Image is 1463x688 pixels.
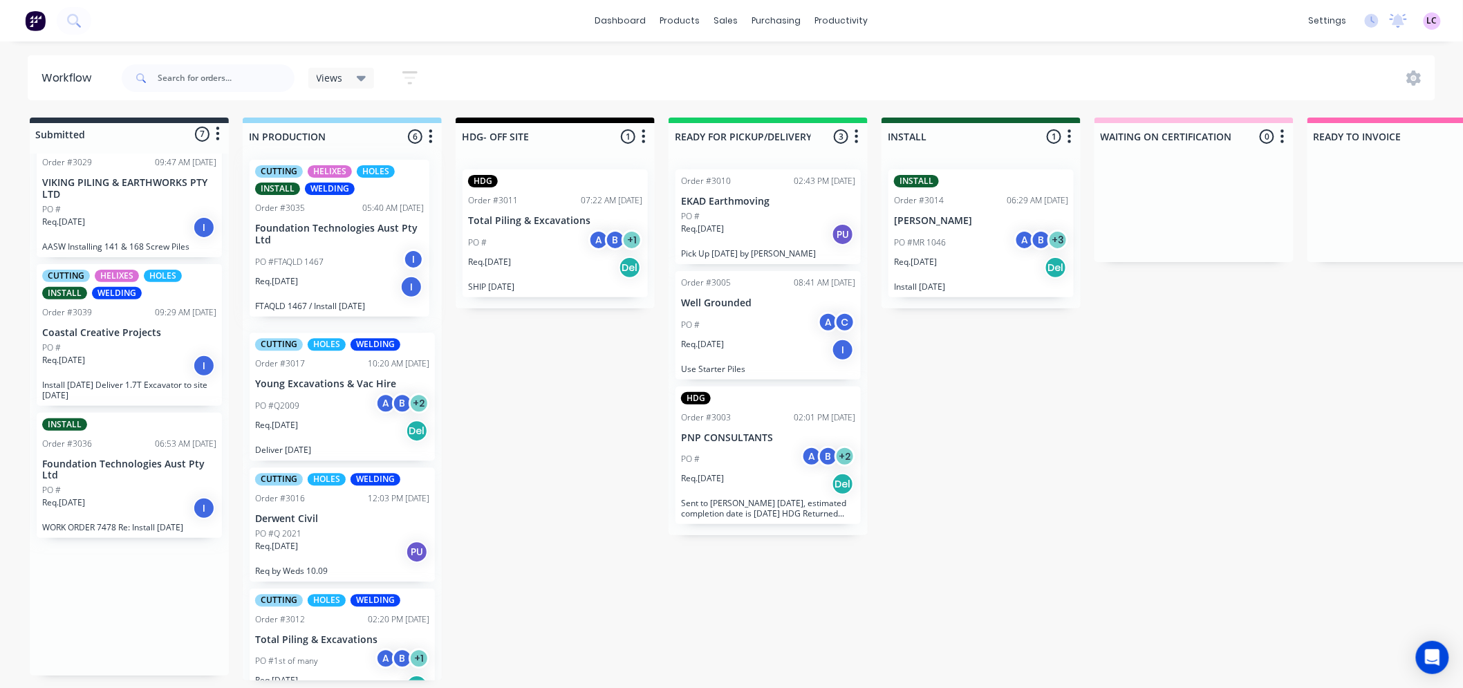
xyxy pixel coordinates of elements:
span: 1 [621,129,635,144]
div: settings [1302,10,1354,31]
input: Enter column name… [462,129,598,144]
input: Enter column name… [249,129,385,144]
input: Enter column name… [1314,129,1450,144]
div: productivity [808,10,875,31]
input: Enter column name… [888,129,1024,144]
input: Enter column name… [675,129,811,144]
span: Views [317,71,343,85]
span: LC [1427,15,1437,27]
div: products [653,10,707,31]
div: Submitted [32,127,85,142]
a: dashboard [588,10,653,31]
input: Search for orders... [158,64,295,92]
input: Enter column name… [1101,129,1237,144]
div: Workflow [41,70,98,86]
span: 0 [1260,129,1274,144]
span: 7 [195,127,209,141]
span: 6 [408,129,422,144]
div: sales [707,10,745,31]
div: purchasing [745,10,808,31]
span: 1 [1047,129,1061,144]
img: Factory [25,10,46,31]
span: 3 [834,129,848,144]
div: Open Intercom Messenger [1416,641,1449,674]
